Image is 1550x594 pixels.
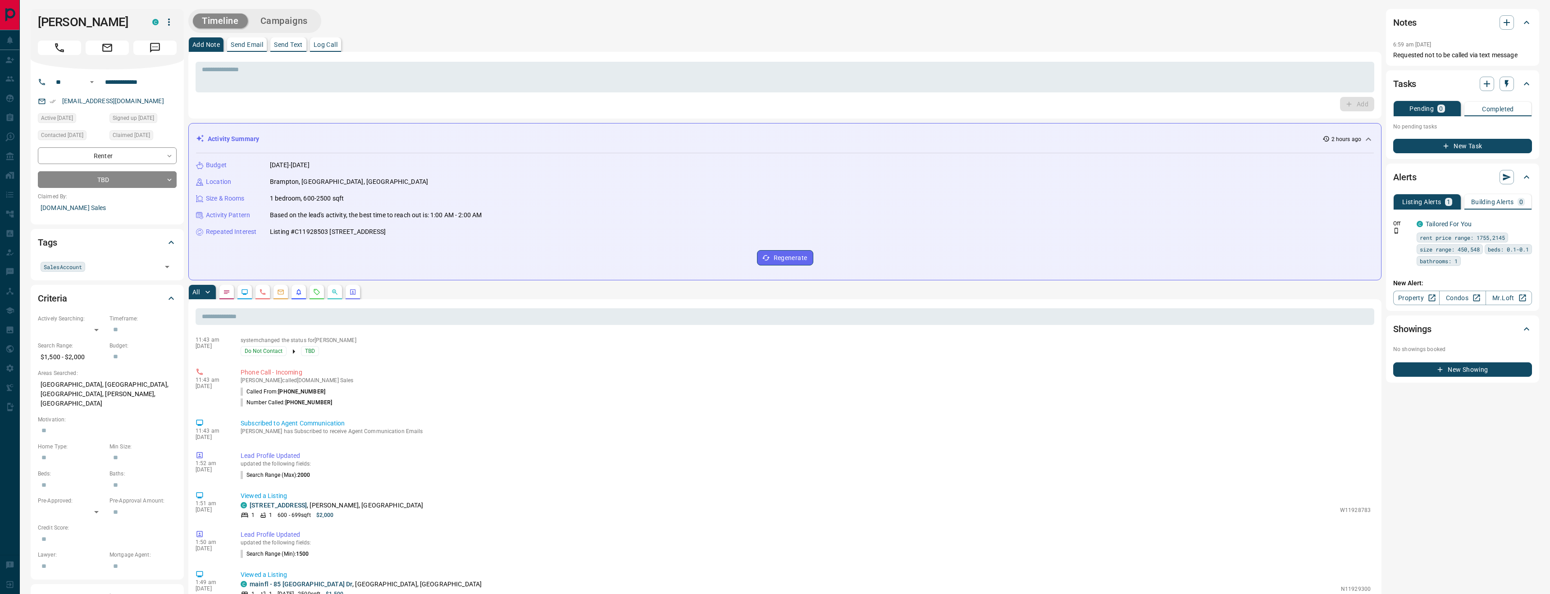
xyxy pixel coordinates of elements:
[259,288,266,296] svg: Calls
[196,539,227,545] p: 1:50 am
[109,113,177,126] div: Sat Jan 16 2021
[109,497,177,505] p: Pre-Approval Amount:
[1393,12,1532,33] div: Notes
[1439,105,1443,112] p: 0
[1393,228,1400,234] svg: Push Notification Only
[38,171,177,188] div: TBD
[241,288,248,296] svg: Lead Browsing Activity
[1420,256,1458,265] span: bathrooms: 1
[241,581,247,587] div: condos.ca
[109,315,177,323] p: Timeframe:
[196,434,227,440] p: [DATE]
[196,507,227,513] p: [DATE]
[241,377,1371,384] p: [PERSON_NAME] called [DOMAIN_NAME] Sales
[38,288,177,309] div: Criteria
[278,388,325,395] span: [PHONE_NUMBER]
[1439,291,1486,305] a: Condos
[277,288,284,296] svg: Emails
[38,41,81,55] span: Call
[245,347,283,356] span: Do Not Contact
[269,511,272,519] p: 1
[38,291,67,306] h2: Criteria
[206,160,227,170] p: Budget
[192,289,200,295] p: All
[38,470,105,478] p: Beds:
[278,511,310,519] p: 600 - 699 sqft
[241,539,1371,546] p: updated the following fields:
[109,470,177,478] p: Baths:
[331,288,338,296] svg: Opportunities
[1393,345,1532,353] p: No showings booked
[1482,106,1514,112] p: Completed
[38,315,105,323] p: Actively Searching:
[62,97,164,105] a: [EMAIL_ADDRESS][DOMAIN_NAME]
[196,428,227,434] p: 11:43 am
[38,443,105,451] p: Home Type:
[86,41,129,55] span: Email
[38,369,177,377] p: Areas Searched:
[109,342,177,350] p: Budget:
[1393,322,1431,336] h2: Showings
[38,350,105,365] p: $1,500 - $2,000
[1393,73,1532,95] div: Tasks
[274,41,303,48] p: Send Text
[38,192,177,201] p: Claimed By:
[38,15,139,29] h1: [PERSON_NAME]
[285,399,333,406] span: [PHONE_NUMBER]
[109,551,177,559] p: Mortgage Agent:
[196,337,227,343] p: 11:43 am
[1393,120,1532,133] p: No pending tasks
[250,580,482,589] p: , [GEOGRAPHIC_DATA], [GEOGRAPHIC_DATA]
[296,551,309,557] span: 1500
[241,550,309,558] p: Search Range (Min) :
[1393,166,1532,188] div: Alerts
[113,114,154,123] span: Signed up [DATE]
[196,383,227,389] p: [DATE]
[87,77,97,87] button: Open
[250,580,352,588] a: mainfl - 85 [GEOGRAPHIC_DATA] Dr
[196,377,227,383] p: 11:43 am
[241,502,247,508] div: condos.ca
[223,288,230,296] svg: Notes
[38,497,105,505] p: Pre-Approved:
[196,131,1374,147] div: Activity Summary2 hours ago
[270,160,310,170] p: [DATE]-[DATE]
[241,419,1371,428] p: Subscribed to Agent Communication
[161,260,173,273] button: Open
[1488,245,1529,254] span: beds: 0.1-0.1
[152,19,159,25] div: condos.ca
[1393,279,1532,288] p: New Alert:
[295,288,302,296] svg: Listing Alerts
[113,131,150,140] span: Claimed [DATE]
[1393,362,1532,377] button: New Showing
[38,342,105,350] p: Search Range:
[38,551,105,559] p: Lawyer:
[133,41,177,55] span: Message
[1393,41,1431,48] p: 6:59 am [DATE]
[250,501,424,510] p: , [PERSON_NAME], [GEOGRAPHIC_DATA]
[270,227,386,237] p: Listing #C11928503 [STREET_ADDRESS]
[241,428,1371,434] p: [PERSON_NAME] has Subscribed to receive Agent Communication Emails
[251,14,317,28] button: Campaigns
[250,502,307,509] a: [STREET_ADDRESS]
[1340,506,1371,514] p: W11928783
[1393,291,1440,305] a: Property
[208,134,259,144] p: Activity Summary
[196,343,227,349] p: [DATE]
[1447,199,1450,205] p: 1
[241,461,1371,467] p: updated the following fields:
[1393,15,1417,30] h2: Notes
[757,250,813,265] button: Regenerate
[206,194,245,203] p: Size & Rooms
[241,570,1371,580] p: Viewed a Listing
[196,545,227,552] p: [DATE]
[1393,318,1532,340] div: Showings
[1393,50,1532,60] p: Requested not to be called via text message
[241,491,1371,501] p: Viewed a Listing
[109,130,177,143] div: Wed Feb 19 2025
[38,130,105,143] div: Sat Jan 16 2021
[109,443,177,451] p: Min Size:
[1486,291,1532,305] a: Mr.Loft
[1393,219,1411,228] p: Off
[38,235,57,250] h2: Tags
